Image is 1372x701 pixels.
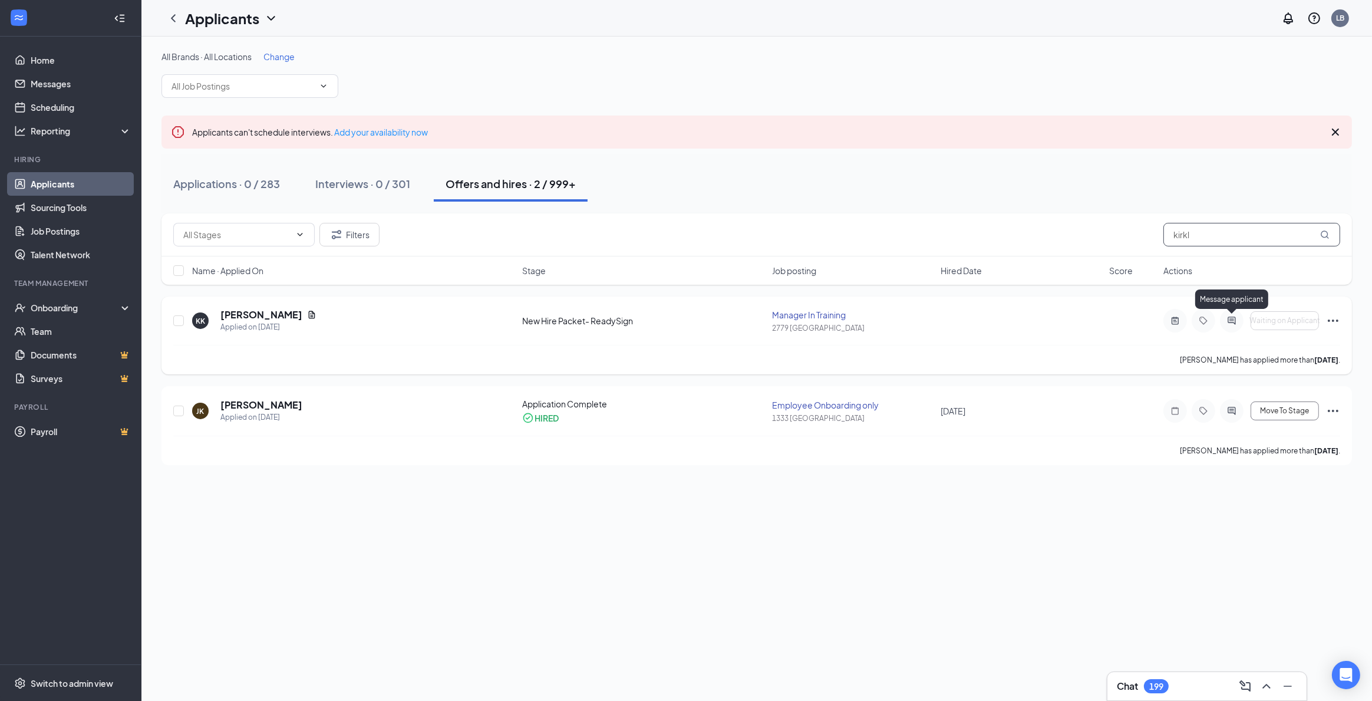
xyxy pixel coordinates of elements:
h1: Applicants [185,8,259,28]
div: Applications · 0 / 283 [173,176,280,191]
span: Stage [522,265,546,277]
svg: ChevronDown [295,230,305,239]
button: Move To Stage [1251,401,1319,420]
div: KK [196,316,205,326]
svg: Ellipses [1326,314,1340,328]
div: Applied on [DATE] [220,412,302,423]
svg: Ellipses [1326,404,1340,418]
div: Interviews · 0 / 301 [315,176,410,191]
svg: CheckmarkCircle [522,412,534,424]
span: Move To Stage [1261,407,1310,415]
svg: Cross [1328,125,1343,139]
div: Employee Onboarding only [772,399,934,411]
svg: MagnifyingGlass [1320,230,1330,239]
svg: Error [171,125,185,139]
a: Applicants [31,172,131,196]
button: Minimize [1278,677,1297,696]
p: [PERSON_NAME] has applied more than . [1180,446,1340,456]
svg: Filter [329,228,344,242]
div: HIRED [535,412,559,424]
div: Payroll [14,402,129,412]
div: 2779 [GEOGRAPHIC_DATA] [772,323,934,333]
svg: Tag [1196,316,1211,325]
span: Change [263,51,295,62]
b: [DATE] [1314,446,1338,455]
p: [PERSON_NAME] has applied more than . [1180,355,1340,365]
h3: Chat [1117,680,1138,693]
a: Home [31,48,131,72]
svg: ComposeMessage [1238,679,1252,693]
h5: [PERSON_NAME] [220,399,302,412]
a: Messages [31,72,131,96]
span: Job posting [772,265,816,277]
span: Waiting on Applicant [1249,317,1320,325]
a: Team [31,320,131,343]
span: Actions [1163,265,1192,277]
svg: Tag [1196,406,1211,416]
h5: [PERSON_NAME] [220,308,302,321]
input: Search in offers and hires [1163,223,1340,246]
span: Applicants can't schedule interviews. [192,127,428,137]
div: New Hire Packet- ReadySign [522,315,764,327]
div: Switch to admin view [31,677,113,689]
svg: ActiveChat [1225,316,1239,325]
span: Hired Date [941,265,982,277]
svg: ActiveChat [1225,406,1239,416]
span: Name · Applied On [192,265,263,277]
div: Application Complete [522,398,764,410]
div: Offers and hires · 2 / 999+ [446,176,576,191]
svg: ActiveNote [1168,316,1182,325]
div: Message applicant [1195,289,1268,309]
svg: Notifications [1281,11,1295,25]
svg: QuestionInfo [1307,11,1321,25]
svg: Document [307,310,316,320]
svg: ChevronDown [264,11,278,25]
input: All Stages [183,228,291,241]
div: Open Intercom Messenger [1332,661,1360,689]
svg: Collapse [114,12,126,24]
div: 1333 [GEOGRAPHIC_DATA] [772,413,934,423]
button: ChevronUp [1257,677,1276,696]
b: [DATE] [1314,356,1338,364]
svg: Note [1168,406,1182,416]
div: JK [197,406,205,416]
a: DocumentsCrown [31,343,131,367]
div: Applied on [DATE] [220,321,316,333]
a: Scheduling [31,96,131,119]
svg: ChevronLeft [166,11,180,25]
button: Filter Filters [319,223,380,246]
span: Score [1109,265,1133,277]
button: Waiting on Applicant [1251,311,1319,330]
svg: ChevronUp [1259,679,1274,693]
svg: WorkstreamLogo [13,12,25,24]
svg: ChevronDown [319,81,328,91]
svg: UserCheck [14,302,26,314]
input: All Job Postings [171,80,314,93]
a: SurveysCrown [31,367,131,390]
a: Job Postings [31,219,131,243]
svg: Settings [14,677,26,689]
a: PayrollCrown [31,420,131,443]
svg: Minimize [1281,679,1295,693]
div: Team Management [14,278,129,288]
div: Manager In Training [772,309,934,321]
a: Sourcing Tools [31,196,131,219]
div: Hiring [14,154,129,164]
button: ComposeMessage [1236,677,1255,696]
div: 199 [1149,682,1163,692]
a: Add your availability now [334,127,428,137]
span: [DATE] [941,406,965,416]
div: Onboarding [31,302,121,314]
div: LB [1336,13,1344,23]
a: Talent Network [31,243,131,266]
span: All Brands · All Locations [161,51,252,62]
svg: Analysis [14,125,26,137]
div: Reporting [31,125,132,137]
